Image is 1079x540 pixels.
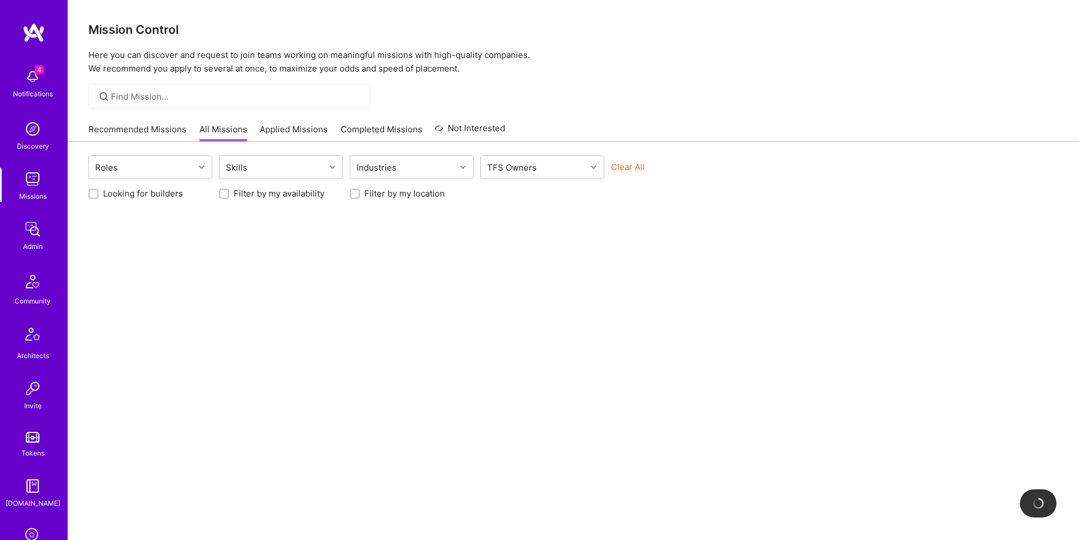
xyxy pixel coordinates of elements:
[15,295,51,307] div: Community
[97,90,110,103] i: icon SearchGrey
[21,168,44,190] img: teamwork
[111,91,362,102] input: Find Mission...
[21,475,44,497] img: guide book
[341,123,422,142] a: Completed Missions
[92,159,121,176] div: Roles
[103,188,183,199] label: Looking for builders
[19,323,46,350] img: Architects
[17,350,49,362] div: Architects
[88,23,1059,37] h3: Mission Control
[88,48,1059,75] p: Here you can discover and request to join teams working on meaningful missions with high-quality ...
[21,218,44,240] img: admin teamwork
[260,123,328,142] a: Applied Missions
[21,65,44,88] img: bell
[329,164,335,170] i: icon Chevron
[199,123,247,142] a: All Missions
[1032,498,1044,509] img: loading
[234,188,324,199] label: Filter by my availability
[19,190,47,202] div: Missions
[199,164,204,170] i: icon Chevron
[35,65,44,74] span: 4
[354,159,399,176] div: Industries
[223,159,250,176] div: Skills
[591,164,596,170] i: icon Chevron
[460,164,466,170] i: icon Chevron
[21,118,44,140] img: discovery
[23,23,45,43] img: logo
[88,123,186,142] a: Recommended Missions
[364,188,445,199] label: Filter by my location
[435,122,505,142] a: Not Interested
[21,377,44,400] img: Invite
[24,400,42,412] div: Invite
[13,88,53,100] div: Notifications
[484,159,539,176] div: TFS Owners
[6,497,60,509] div: [DOMAIN_NAME]
[26,432,39,443] img: tokens
[611,161,645,173] button: Clear All
[21,447,44,459] div: Tokens
[19,268,46,295] img: Community
[17,140,49,152] div: Discovery
[23,240,43,252] div: Admin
